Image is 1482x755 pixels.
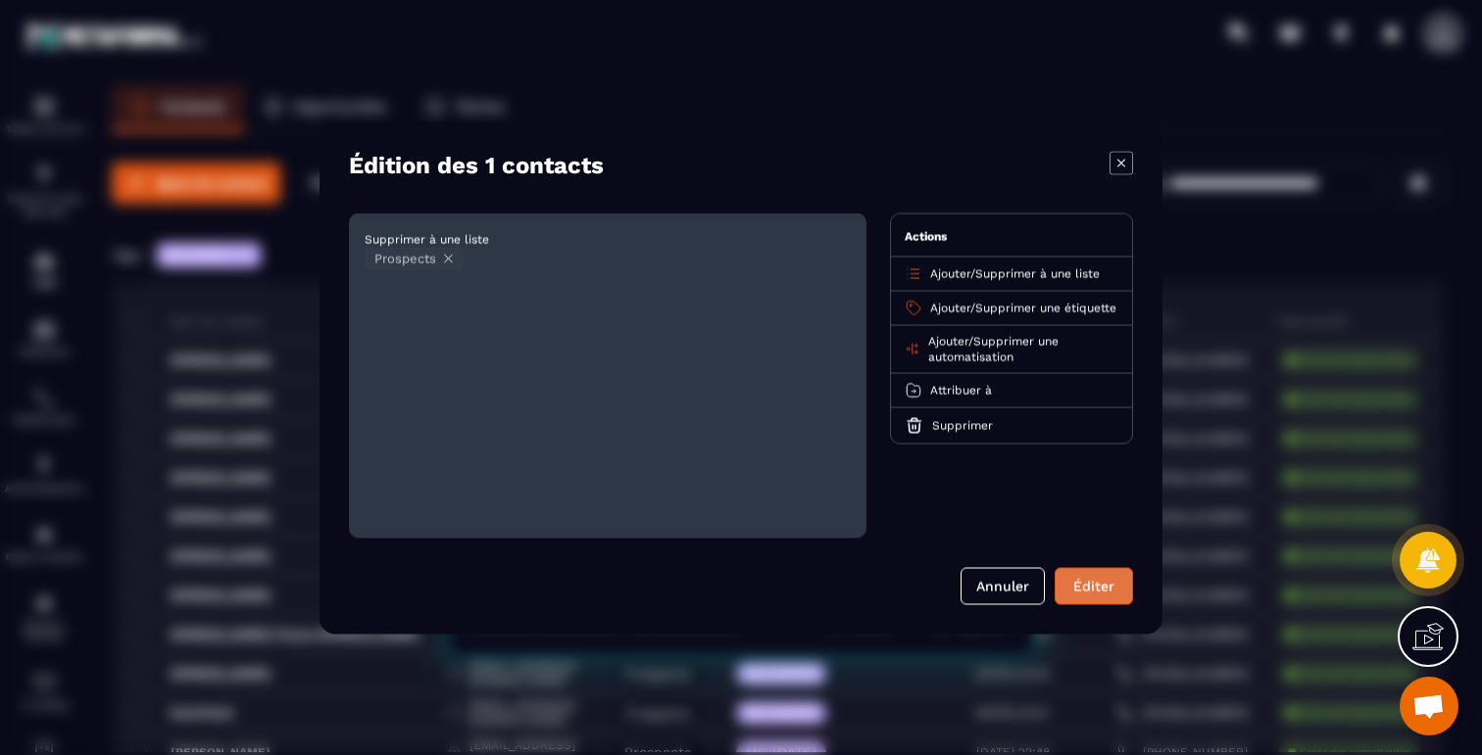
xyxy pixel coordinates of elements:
span: Ajouter [930,266,970,280]
p: / [928,333,1118,364]
span: Prospects [374,251,436,265]
span: Ajouter [930,301,970,314]
span: Supprimer [932,418,993,432]
span: Supprimer une étiquette [975,301,1116,314]
span: Supprimer à une liste [365,232,489,246]
span: Supprimer une automatisation [928,334,1059,363]
button: Éditer [1055,567,1133,604]
span: Attribuer à [930,383,992,397]
button: Annuler [961,567,1045,604]
div: Ouvrir le chat [1400,677,1458,735]
p: / [930,265,1100,281]
h4: Édition des 1 contacts [349,151,604,178]
span: Ajouter [928,334,968,348]
span: Actions [905,229,947,243]
p: / [930,300,1116,315]
span: Supprimer à une liste [975,266,1100,280]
